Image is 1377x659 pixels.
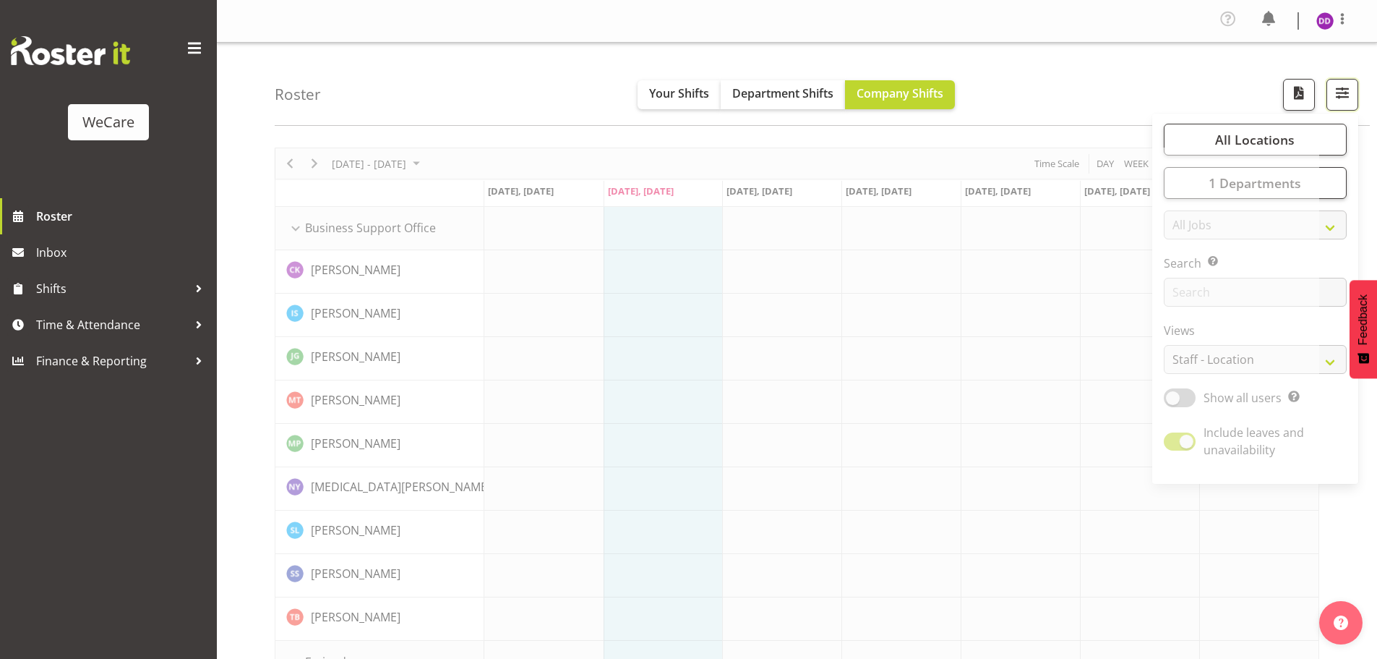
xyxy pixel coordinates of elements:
[845,80,955,109] button: Company Shifts
[82,111,134,133] div: WeCare
[721,80,845,109] button: Department Shifts
[1334,616,1348,630] img: help-xxl-2.png
[1164,124,1347,156] button: All Locations
[275,86,321,103] h4: Roster
[36,314,188,336] span: Time & Attendance
[649,85,709,101] span: Your Shifts
[1350,280,1377,378] button: Feedback - Show survey
[36,278,188,299] span: Shifts
[1316,12,1334,30] img: demi-dumitrean10946.jpg
[732,85,833,101] span: Department Shifts
[36,205,210,227] span: Roster
[1283,79,1315,111] button: Download a PDF of the roster according to the set date range.
[638,80,721,109] button: Your Shifts
[11,36,130,65] img: Rosterit website logo
[1326,79,1358,111] button: Filter Shifts
[1215,131,1295,148] span: All Locations
[36,242,210,263] span: Inbox
[857,85,943,101] span: Company Shifts
[1357,294,1370,345] span: Feedback
[36,350,188,372] span: Finance & Reporting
